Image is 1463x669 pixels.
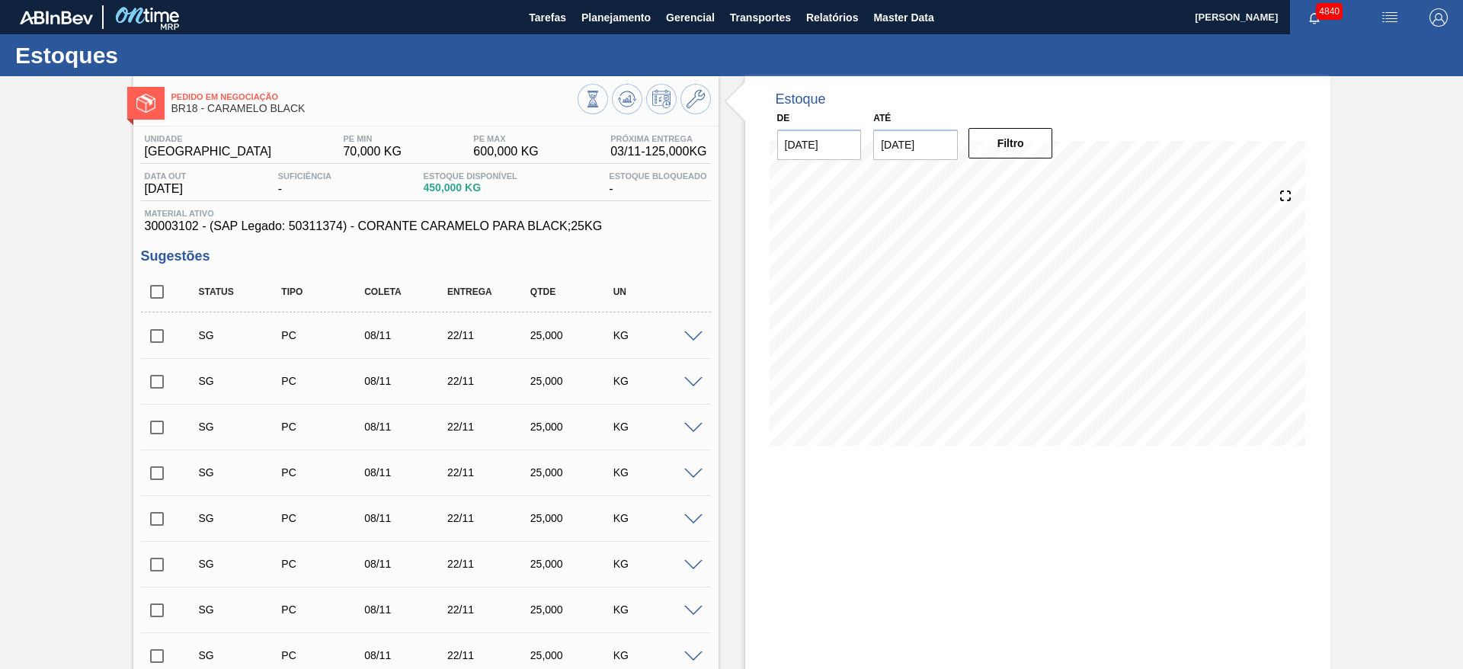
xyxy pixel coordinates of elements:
[274,171,335,196] div: -
[360,329,453,341] div: 08/11/2025
[578,84,608,114] button: Visão Geral dos Estoques
[443,512,536,524] div: 22/11/2025
[527,329,619,341] div: 25,000
[1290,7,1339,28] button: Notificações
[1381,8,1399,27] img: userActions
[424,171,517,181] span: Estoque Disponível
[680,84,711,114] button: Ir ao Master Data / Geral
[873,130,958,160] input: dd/mm/yyyy
[968,128,1053,158] button: Filtro
[581,8,651,27] span: Planejamento
[529,8,566,27] span: Tarefas
[610,329,702,341] div: KG
[527,375,619,387] div: 25,000
[195,512,287,524] div: Sugestão Criada
[195,649,287,661] div: Sugestão Criada
[171,92,578,101] span: Pedido em Negociação
[277,466,370,479] div: Pedido de Compra
[277,286,370,297] div: Tipo
[646,84,677,114] button: Programar Estoque
[141,248,711,264] h3: Sugestões
[610,134,706,143] span: Próxima Entrega
[360,603,453,616] div: 08/11/2025
[360,286,453,297] div: Coleta
[605,171,710,196] div: -
[277,649,370,661] div: Pedido de Compra
[136,94,155,113] img: Ícone
[171,103,578,114] span: BR18 - CARAMELO BLACK
[610,286,702,297] div: UN
[610,512,702,524] div: KG
[610,558,702,570] div: KG
[20,11,93,24] img: TNhmsLtSVTkK8tSr43FrP2fwEKptu5GPRR3wAAAABJRU5ErkJggg==
[610,603,702,616] div: KG
[1316,3,1343,20] span: 4840
[443,375,536,387] div: 22/11/2025
[873,8,933,27] span: Master Data
[195,375,287,387] div: Sugestão Criada
[145,219,707,233] span: 30003102 - (SAP Legado: 50311374) - CORANTE CARAMELO PARA BLACK;25KG
[145,171,187,181] span: Data out
[195,421,287,433] div: Sugestão Criada
[277,375,370,387] div: Pedido de Compra
[527,466,619,479] div: 25,000
[424,182,517,194] span: 450,000 KG
[873,113,891,123] label: Até
[610,649,702,661] div: KG
[610,421,702,433] div: KG
[195,286,287,297] div: Status
[527,512,619,524] div: 25,000
[15,46,286,64] h1: Estoques
[610,375,702,387] div: KG
[527,421,619,433] div: 25,000
[776,91,826,107] div: Estoque
[730,8,791,27] span: Transportes
[527,558,619,570] div: 25,000
[278,171,331,181] span: Suficiência
[277,421,370,433] div: Pedido de Compra
[360,421,453,433] div: 08/11/2025
[610,145,706,158] span: 03/11 - 125,000 KG
[195,603,287,616] div: Sugestão Criada
[777,130,862,160] input: dd/mm/yyyy
[609,171,706,181] span: Estoque Bloqueado
[277,329,370,341] div: Pedido de Compra
[145,145,272,158] span: [GEOGRAPHIC_DATA]
[666,8,715,27] span: Gerencial
[343,145,402,158] span: 70,000 KG
[1429,8,1448,27] img: Logout
[360,512,453,524] div: 08/11/2025
[195,558,287,570] div: Sugestão Criada
[527,649,619,661] div: 25,000
[277,603,370,616] div: Pedido de Compra
[145,182,187,196] span: [DATE]
[527,286,619,297] div: Qtde
[277,558,370,570] div: Pedido de Compra
[806,8,858,27] span: Relatórios
[360,375,453,387] div: 08/11/2025
[443,421,536,433] div: 22/11/2025
[610,466,702,479] div: KG
[343,134,402,143] span: PE MIN
[443,286,536,297] div: Entrega
[360,649,453,661] div: 08/11/2025
[443,558,536,570] div: 22/11/2025
[473,145,538,158] span: 600,000 KG
[195,466,287,479] div: Sugestão Criada
[612,84,642,114] button: Atualizar Gráfico
[360,558,453,570] div: 08/11/2025
[777,113,790,123] label: De
[443,466,536,479] div: 22/11/2025
[473,134,538,143] span: PE MAX
[195,329,287,341] div: Sugestão Criada
[443,329,536,341] div: 22/11/2025
[527,603,619,616] div: 25,000
[145,134,272,143] span: Unidade
[443,603,536,616] div: 22/11/2025
[443,649,536,661] div: 22/11/2025
[360,466,453,479] div: 08/11/2025
[277,512,370,524] div: Pedido de Compra
[145,209,707,218] span: Material ativo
